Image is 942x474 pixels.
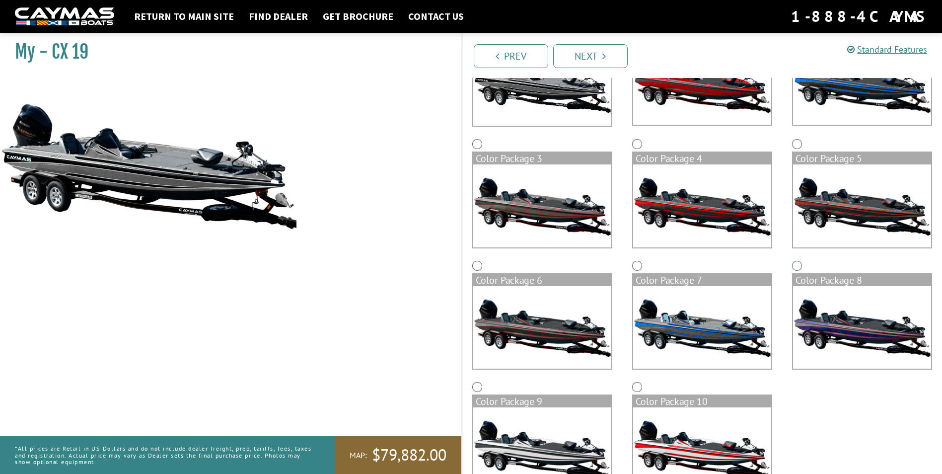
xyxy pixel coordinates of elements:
a: MAP:$79,882.00 [335,436,461,474]
a: Contact Us [403,10,469,23]
span: $79,882.00 [372,445,446,466]
div: 1-888-4CAYMAS [791,5,927,27]
div: Color Package 10 [633,395,771,407]
span: MAP: [350,450,367,461]
div: Color Package 4 [633,153,771,164]
div: Color Package 5 [793,153,931,164]
a: Get Brochure [318,10,398,23]
img: white-logo-c9c8dbefe5ff5ceceb0f0178aa75bf4bb51f6bca0971e226c86eb53dfe498488.png [15,7,114,26]
img: color_package_305.png [633,164,771,247]
img: color_package_307.png [473,286,611,369]
a: Prev [474,44,548,68]
img: color_package_304.png [473,164,611,247]
img: color_package_309.png [793,286,931,369]
a: Find Dealer [244,10,313,23]
div: Color Package 8 [793,274,931,286]
img: cx-Base-Layer.png [473,42,611,126]
img: color_package_302.png [633,42,771,125]
div: Color Package 7 [633,274,771,286]
div: Color Package 9 [473,395,611,407]
a: Standard Features [847,44,927,55]
a: Return to main site [129,10,239,23]
img: color_package_306.png [793,164,931,247]
a: Next [553,44,628,68]
img: color_package_308.png [633,286,771,369]
img: color_package_303.png [793,42,931,125]
p: *All prices are Retail in US Dollars and do not include dealer freight, prep, tariffs, fees, taxe... [15,440,312,470]
div: Color Package 3 [473,153,611,164]
div: Color Package 6 [473,274,611,286]
h1: My - CX 19 [15,41,436,63]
